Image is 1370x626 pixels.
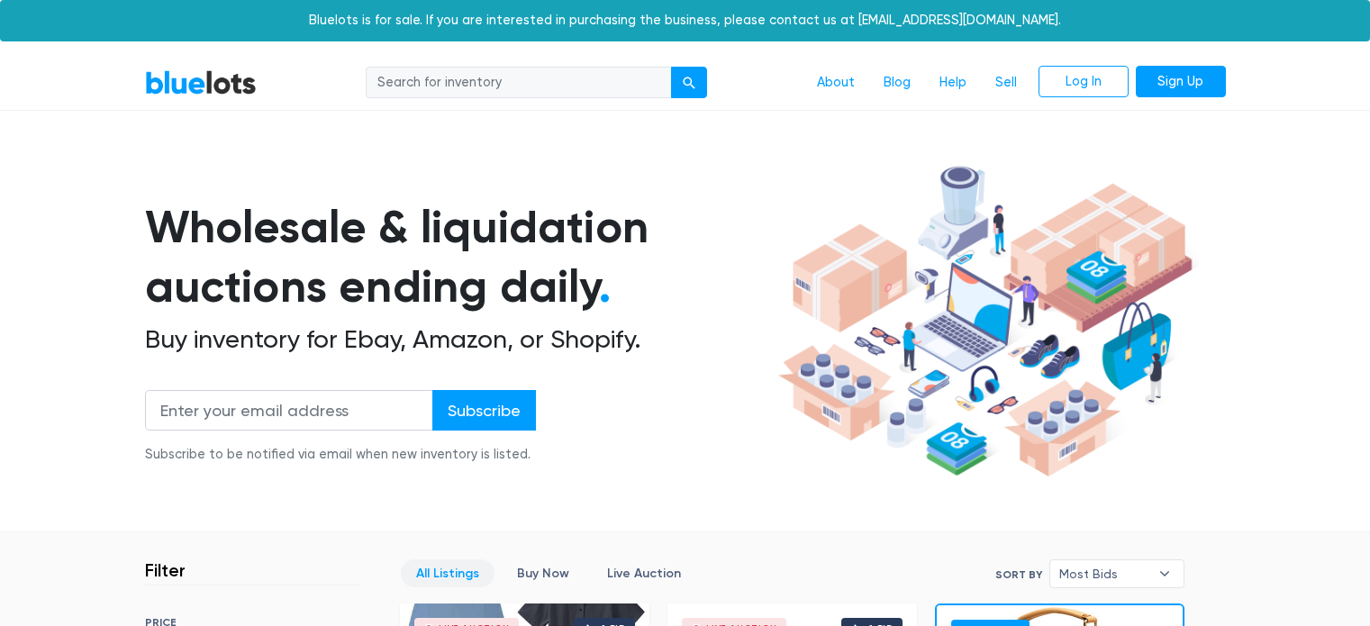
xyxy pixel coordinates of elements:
a: Blog [869,66,925,100]
b: ▾ [1146,560,1184,587]
a: Live Auction [592,559,696,587]
label: Sort By [995,567,1042,583]
h1: Wholesale & liquidation auctions ending daily [145,197,772,317]
a: Sell [981,66,1031,100]
input: Subscribe [432,390,536,431]
span: . [599,259,611,313]
a: Sign Up [1136,66,1226,98]
a: Log In [1039,66,1129,98]
input: Search for inventory [366,67,672,99]
img: hero-ee84e7d0318cb26816c560f6b4441b76977f77a177738b4e94f68c95b2b83dbb.png [772,158,1199,485]
h2: Buy inventory for Ebay, Amazon, or Shopify. [145,324,772,355]
input: Enter your email address [145,390,433,431]
a: About [803,66,869,100]
a: All Listings [401,559,494,587]
a: BlueLots [145,69,257,95]
a: Help [925,66,981,100]
div: Subscribe to be notified via email when new inventory is listed. [145,445,536,465]
span: Most Bids [1059,560,1149,587]
h3: Filter [145,559,186,581]
a: Buy Now [502,559,585,587]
